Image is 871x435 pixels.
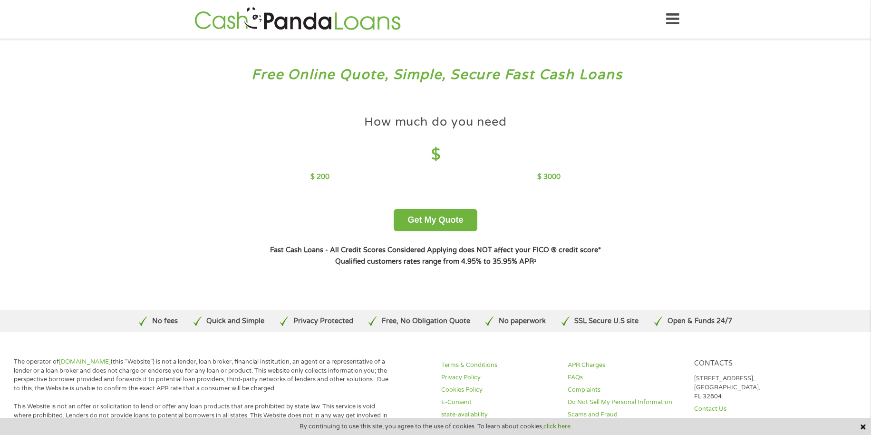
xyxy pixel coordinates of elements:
[206,316,264,326] p: Quick and Simple
[293,316,353,326] p: Privacy Protected
[694,374,809,401] p: [STREET_ADDRESS], [GEOGRAPHIC_DATA], FL 32804.
[335,257,536,266] strong: Qualified customers rates range from 4.95% to 35.95% APR¹
[310,172,329,182] p: $ 200
[441,386,556,395] a: Cookies Policy
[568,386,682,395] a: Complaints
[441,410,556,419] a: state-availability
[300,423,572,430] span: By continuing to use this site, you agree to the use of cookies. To learn about cookies,
[568,361,682,370] a: APR Charges
[694,359,809,368] h4: Contacts
[28,66,844,84] h3: Free Online Quote, Simple, Secure Fast Cash Loans
[382,316,470,326] p: Free, No Obligation Quote
[427,246,601,254] strong: Applying does NOT affect your FICO ® credit score*
[59,358,111,366] a: [DOMAIN_NAME]
[364,114,507,130] h4: How much do you need
[537,172,561,182] p: $ 3000
[568,410,682,419] a: Scams and Fraud
[668,316,732,326] p: Open & Funds 24/7
[568,398,682,407] a: Do Not Sell My Personal Information
[14,357,393,394] p: The operator of (this “Website”) is not a lender, loan broker, financial institution, an agent or...
[499,316,546,326] p: No paperwork
[270,246,425,254] strong: Fast Cash Loans - All Credit Scores Considered
[543,423,572,430] a: click here.
[568,373,682,382] a: FAQs
[192,6,404,33] img: GetLoanNow Logo
[574,316,639,326] p: SSL Secure U.S site
[310,145,560,165] h4: $
[441,361,556,370] a: Terms & Conditions
[441,398,556,407] a: E-Consent
[152,316,178,326] p: No fees
[694,405,809,414] a: Contact Us
[394,209,477,231] button: Get My Quote
[441,373,556,382] a: Privacy Policy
